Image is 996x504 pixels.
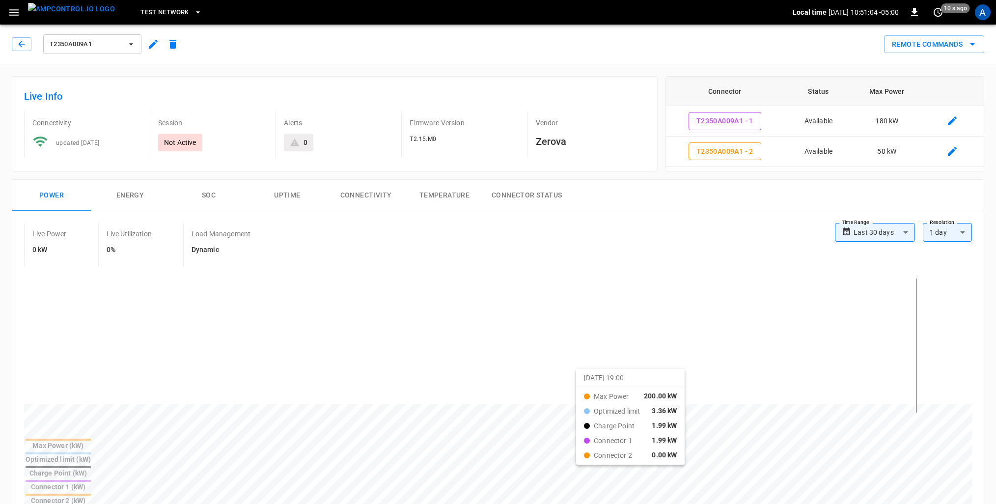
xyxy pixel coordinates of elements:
span: T2.15.M0 [410,136,436,142]
td: 50 kW [853,137,921,167]
h6: Live Info [24,88,645,104]
button: Connectivity [327,180,405,211]
span: 10 s ago [941,3,970,13]
button: Uptime [248,180,327,211]
p: Not Active [164,138,196,147]
td: Available [784,137,853,167]
th: Max Power [853,77,921,106]
span: T2350A009A1 [50,39,122,50]
p: Connectivity [32,118,142,128]
button: T2350A009A1 - 2 [689,142,761,161]
th: Connector [666,77,784,106]
p: Firmware Version [410,118,519,128]
th: Status [784,77,853,106]
button: Temperature [405,180,484,211]
h6: 0% [107,245,152,255]
p: Alerts [284,118,393,128]
table: connector table [666,77,984,227]
p: Live Utilization [107,229,152,239]
p: Vendor [536,118,645,128]
button: Connector Status [484,180,570,211]
div: 1 day [923,223,972,242]
label: Resolution [930,219,954,226]
p: [DATE] 10:51:04 -05:00 [829,7,899,17]
span: Test Network [140,7,189,18]
td: 180 kW [853,106,921,137]
div: 0 [304,138,307,147]
span: updated [DATE] [56,140,100,146]
button: Energy [91,180,169,211]
div: remote commands options [884,35,984,54]
h6: Zerova [536,134,645,149]
p: Local time [793,7,827,17]
h6: Dynamic [192,245,250,255]
td: - [853,167,921,197]
div: profile-icon [975,4,991,20]
button: Remote Commands [884,35,984,54]
button: set refresh interval [930,4,946,20]
button: Power [12,180,91,211]
img: ampcontrol.io logo [28,3,115,15]
div: Last 30 days [854,223,915,242]
td: Unavailable [784,167,853,197]
button: T2350A009A1 [43,34,141,54]
button: T2350A009A1 - 1 [689,112,761,130]
td: Available [784,106,853,137]
label: Time Range [842,219,869,226]
p: Load Management [192,229,250,239]
p: Session [158,118,268,128]
p: Live Power [32,229,67,239]
button: SOC [169,180,248,211]
button: Test Network [137,3,205,22]
h6: 0 kW [32,245,67,255]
